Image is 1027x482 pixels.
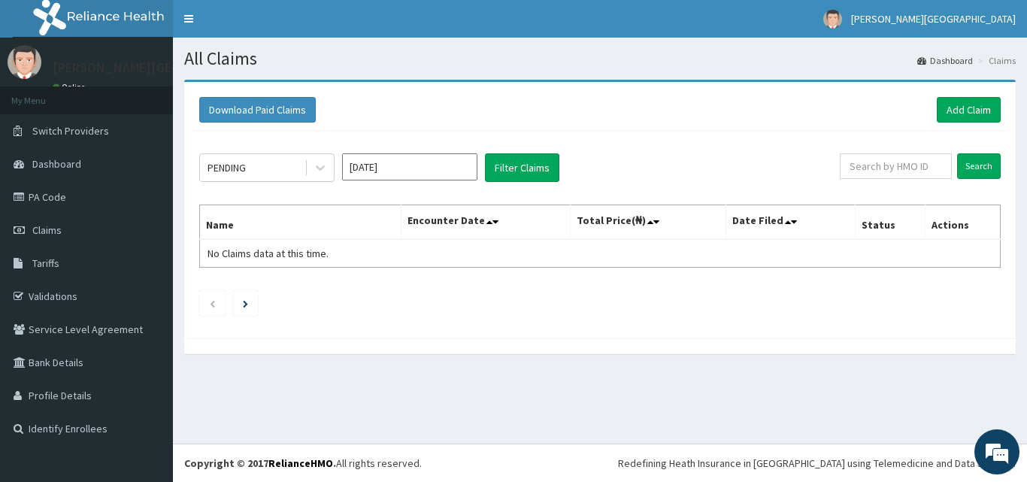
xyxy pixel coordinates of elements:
p: [PERSON_NAME][GEOGRAPHIC_DATA] [53,61,275,74]
span: Claims [32,223,62,237]
th: Actions [925,205,1000,240]
img: User Image [823,10,842,29]
button: Filter Claims [485,153,559,182]
a: RelianceHMO [268,456,333,470]
h1: All Claims [184,49,1016,68]
input: Search [957,153,1001,179]
span: Dashboard [32,157,81,171]
th: Status [856,205,926,240]
span: [PERSON_NAME][GEOGRAPHIC_DATA] [851,12,1016,26]
span: Switch Providers [32,124,109,138]
footer: All rights reserved. [173,444,1027,482]
strong: Copyright © 2017 . [184,456,336,470]
th: Name [200,205,401,240]
input: Select Month and Year [342,153,477,180]
th: Date Filed [726,205,856,240]
div: Redefining Heath Insurance in [GEOGRAPHIC_DATA] using Telemedicine and Data Science! [618,456,1016,471]
li: Claims [974,54,1016,67]
a: Previous page [209,296,216,310]
a: Next page [243,296,248,310]
a: Dashboard [917,54,973,67]
span: No Claims data at this time. [208,247,329,260]
th: Encounter Date [401,205,570,240]
a: Online [53,82,89,92]
input: Search by HMO ID [840,153,952,179]
a: Add Claim [937,97,1001,123]
div: PENDING [208,160,246,175]
img: User Image [8,45,41,79]
span: Tariffs [32,256,59,270]
th: Total Price(₦) [570,205,726,240]
button: Download Paid Claims [199,97,316,123]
